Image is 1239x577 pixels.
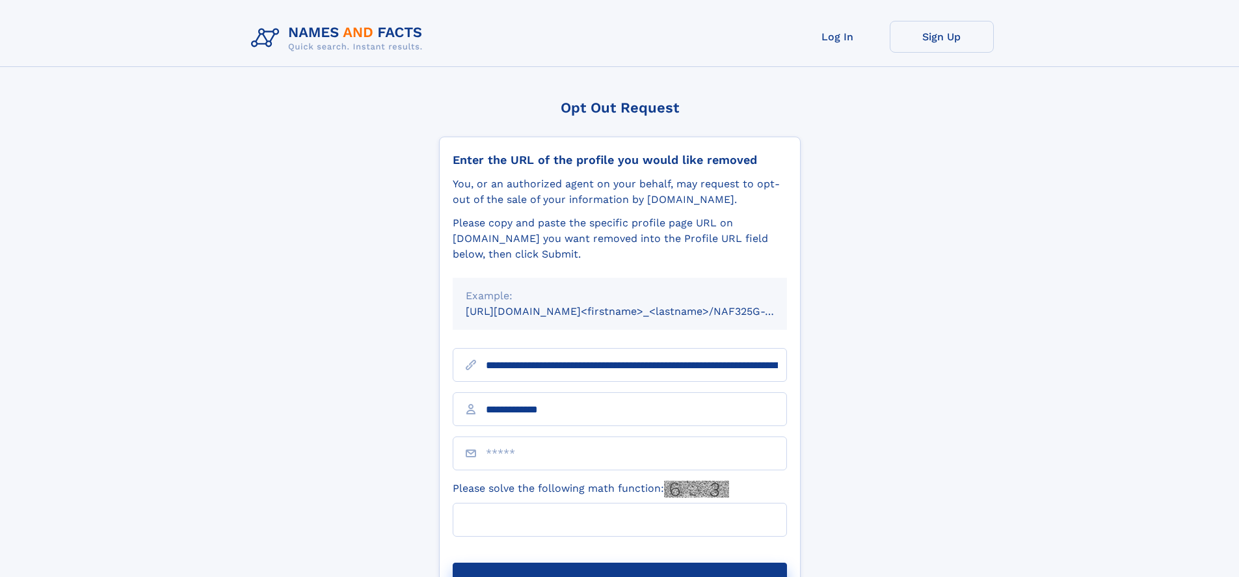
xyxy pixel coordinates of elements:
a: Log In [786,21,890,53]
div: Please copy and paste the specific profile page URL on [DOMAIN_NAME] you want removed into the Pr... [453,215,787,262]
div: Enter the URL of the profile you would like removed [453,153,787,167]
div: Example: [466,288,774,304]
div: Opt Out Request [439,100,801,116]
a: Sign Up [890,21,994,53]
small: [URL][DOMAIN_NAME]<firstname>_<lastname>/NAF325G-xxxxxxxx [466,305,812,317]
div: You, or an authorized agent on your behalf, may request to opt-out of the sale of your informatio... [453,176,787,208]
label: Please solve the following math function: [453,481,729,498]
img: Logo Names and Facts [246,21,433,56]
